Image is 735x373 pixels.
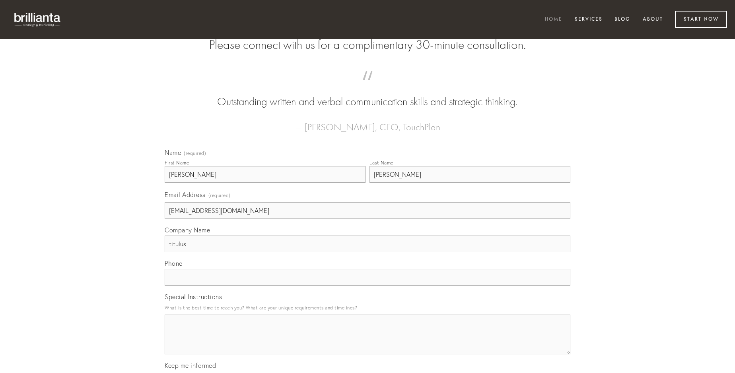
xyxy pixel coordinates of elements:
[570,13,608,26] a: Services
[177,79,558,94] span: “
[184,151,206,156] span: (required)
[165,259,183,267] span: Phone
[165,37,570,52] h2: Please connect with us for a complimentary 30-minute consultation.
[177,79,558,110] blockquote: Outstanding written and verbal communication skills and strategic thinking.
[638,13,668,26] a: About
[675,11,727,28] a: Start Now
[165,361,216,369] span: Keep me informed
[165,191,206,199] span: Email Address
[8,8,68,31] img: brillianta - research, strategy, marketing
[609,13,636,26] a: Blog
[165,226,210,234] span: Company Name
[540,13,568,26] a: Home
[165,293,222,301] span: Special Instructions
[369,160,393,166] div: Last Name
[208,190,231,201] span: (required)
[165,302,570,313] p: What is the best time to reach you? What are your unique requirements and timelines?
[165,149,181,157] span: Name
[165,160,189,166] div: First Name
[177,110,558,135] figcaption: — [PERSON_NAME], CEO, TouchPlan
